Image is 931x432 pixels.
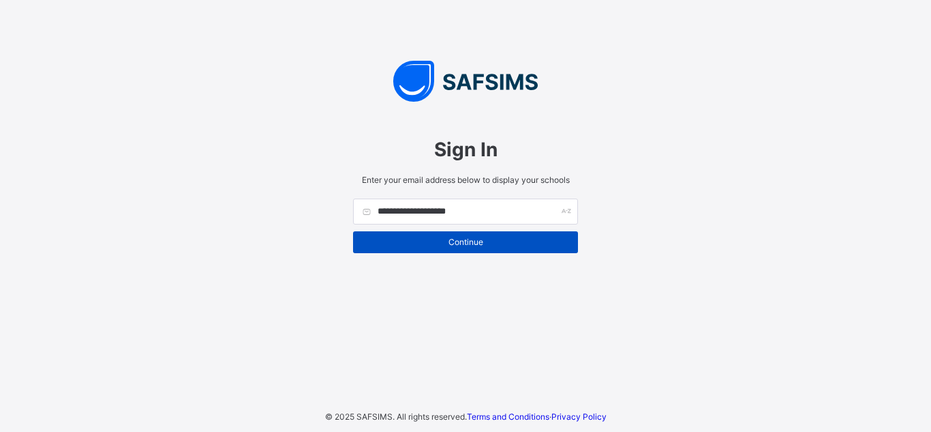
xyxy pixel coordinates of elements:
[325,412,467,422] span: © 2025 SAFSIMS. All rights reserved.
[353,138,578,161] span: Sign In
[353,175,578,185] span: Enter your email address below to display your schools
[467,412,549,422] a: Terms and Conditions
[339,61,592,102] img: SAFSIMS Logo
[551,412,607,422] a: Privacy Policy
[363,237,568,247] span: Continue
[467,412,607,422] span: ·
